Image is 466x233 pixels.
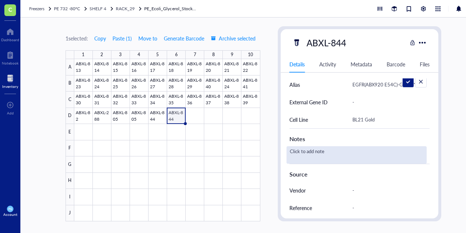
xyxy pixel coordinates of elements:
a: PE 732 -80°C [54,5,88,12]
span: Copy [94,35,106,41]
span: Move to [138,35,157,41]
span: Generate Barcode [164,35,204,41]
div: 3 [119,50,122,59]
div: BL21 Gold [349,112,427,127]
div: H [66,173,74,189]
div: Cell Line [289,116,308,124]
span: RACK_29 [116,5,135,12]
div: Inventory [2,84,18,89]
div: Notebook [2,61,19,65]
div: 9 [231,50,233,59]
div: B [66,75,74,92]
div: 8 [212,50,215,59]
div: 2 [100,50,103,59]
div: Files [420,60,430,68]
div: D [66,108,74,124]
a: Freezers [29,5,52,12]
a: Inventory [2,73,18,89]
div: ABXL-844 [303,35,349,50]
span: Freezers [29,5,44,12]
div: 4 [138,50,140,59]
div: Metadata [351,60,372,68]
div: C [66,92,74,108]
div: - [349,94,427,110]
div: - [349,200,427,215]
a: Notebook [2,49,19,65]
span: PG [8,207,12,210]
div: EGFR(ABX920 E54C)-G11_** [349,77,427,92]
div: Dashboard [1,38,19,42]
span: Archive selected [211,35,256,41]
button: Paste (1) [112,32,132,44]
button: Archive selected [210,32,256,44]
a: SHELF 4RACK_29 [90,5,143,12]
span: C [8,5,12,14]
div: F [66,140,74,157]
a: Dashboard [1,26,19,42]
a: PE_Ecoli_Glycerol_Stock_16 [144,5,199,12]
div: A [66,59,74,75]
div: Barcode [387,60,405,68]
div: J [66,205,74,222]
button: Copy [94,32,106,44]
div: - [349,183,427,198]
span: SHELF 4 [90,5,106,12]
div: 10 [248,50,253,59]
div: I [66,189,74,205]
div: Alias [289,81,300,89]
div: Click to add note [287,146,427,164]
div: Reference [289,204,312,212]
div: Add [7,111,14,115]
div: 6 [175,50,178,59]
div: External Gene ID [289,98,328,106]
div: 1 [82,50,84,59]
span: PE 732 -80°C [54,5,80,12]
div: Notes [289,135,430,143]
button: Move to [138,32,158,44]
div: 7 [194,50,196,59]
div: Account [3,212,17,217]
div: Vendor [289,186,306,194]
div: 5 [156,50,159,59]
div: 1 selected: [66,34,88,42]
div: E [66,124,74,140]
div: G [66,156,74,173]
div: Source [289,170,430,179]
div: Activity [319,60,336,68]
div: Details [289,60,305,68]
button: Generate Barcode [163,32,205,44]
